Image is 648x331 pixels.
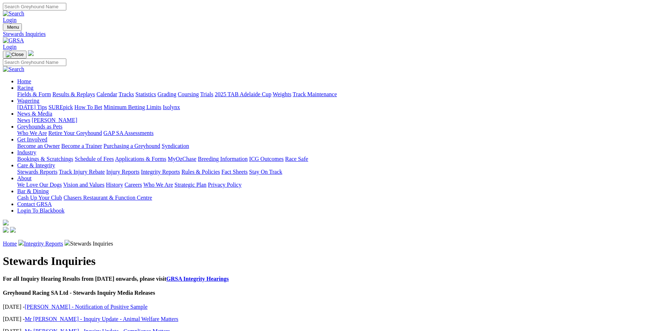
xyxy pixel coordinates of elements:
[17,111,52,117] a: News & Media
[221,169,248,175] a: Fact Sheets
[63,182,104,188] a: Vision and Values
[3,51,27,59] button: Toggle navigation
[181,169,220,175] a: Rules & Policies
[17,182,62,188] a: We Love Our Dogs
[18,240,24,246] img: chevron-right.svg
[200,91,213,97] a: Trials
[3,44,16,50] a: Login
[17,98,39,104] a: Wagering
[17,195,645,201] div: Bar & Dining
[96,91,117,97] a: Calendar
[3,31,645,37] a: Stewards Inquiries
[198,156,248,162] a: Breeding Information
[7,24,19,30] span: Menu
[104,104,161,110] a: Minimum Betting Limits
[115,156,166,162] a: Applications & Forms
[17,91,645,98] div: Racing
[17,130,645,136] div: Greyhounds as Pets
[273,91,291,97] a: Weights
[17,195,62,201] a: Cash Up Your Club
[285,156,308,162] a: Race Safe
[158,91,176,97] a: Grading
[17,104,645,111] div: Wagering
[10,227,16,233] img: twitter.svg
[17,136,47,143] a: Get Involved
[3,227,9,233] img: facebook.svg
[17,149,36,155] a: Industry
[17,182,645,188] div: About
[166,276,229,282] a: GRSA Integrity Hearings
[17,208,65,214] a: Login To Blackbook
[75,104,103,110] a: How To Bet
[17,117,645,123] div: News & Media
[3,276,229,282] b: For all Inquiry Hearing Results from [DATE] onwards, please visit
[3,241,17,247] a: Home
[17,201,52,207] a: Contact GRSA
[3,220,9,225] img: logo-grsa-white.png
[178,91,199,97] a: Coursing
[3,17,16,23] a: Login
[143,182,173,188] a: Who We Are
[175,182,206,188] a: Strategic Plan
[104,143,160,149] a: Purchasing a Greyhound
[63,195,152,201] a: Chasers Restaurant & Function Centre
[162,143,189,149] a: Syndication
[75,156,114,162] a: Schedule of Fees
[124,182,142,188] a: Careers
[28,50,34,56] img: logo-grsa-white.png
[17,169,57,175] a: Stewards Reports
[48,130,102,136] a: Retire Your Greyhound
[17,85,33,91] a: Racing
[3,37,24,44] img: GRSA
[208,182,242,188] a: Privacy Policy
[135,91,156,97] a: Statistics
[25,316,178,322] a: Mr [PERSON_NAME] - Inquiry Update - Animal Welfare Matters
[17,130,47,136] a: Who We Are
[65,240,70,246] img: chevron-right.svg
[106,169,139,175] a: Injury Reports
[3,66,24,73] img: Search
[32,117,77,123] a: [PERSON_NAME]
[106,182,123,188] a: History
[17,78,31,84] a: Home
[3,304,645,310] p: [DATE] -
[3,290,645,296] h4: Greyhound Racing SA Ltd - Stewards Inquiry Media Releases
[168,156,196,162] a: MyOzChase
[52,91,95,97] a: Results & Replays
[3,59,66,66] input: Search
[17,188,49,194] a: Bar & Dining
[48,104,73,110] a: SUREpick
[141,169,180,175] a: Integrity Reports
[17,117,30,123] a: News
[293,91,337,97] a: Track Maintenance
[17,162,55,168] a: Care & Integrity
[3,23,22,31] button: Toggle navigation
[249,156,283,162] a: ICG Outcomes
[3,316,645,322] p: [DATE] -
[249,169,282,175] a: Stay On Track
[6,52,24,57] img: Close
[17,91,51,97] a: Fields & Form
[215,91,271,97] a: 2025 TAB Adelaide Cup
[104,130,154,136] a: GAP SA Assessments
[3,240,645,247] p: Stewards Inquiries
[25,304,148,310] a: [PERSON_NAME] - Notification of Positive Sample
[17,156,645,162] div: Industry
[24,241,63,247] a: Integrity Reports
[59,169,105,175] a: Track Injury Rebate
[17,123,62,130] a: Greyhounds as Pets
[61,143,102,149] a: Become a Trainer
[3,255,645,268] h1: Stewards Inquiries
[17,143,645,149] div: Get Involved
[3,3,66,10] input: Search
[3,10,24,17] img: Search
[119,91,134,97] a: Tracks
[17,104,47,110] a: [DATE] Tips
[17,143,60,149] a: Become an Owner
[17,169,645,175] div: Care & Integrity
[163,104,180,110] a: Isolynx
[17,156,73,162] a: Bookings & Scratchings
[17,175,32,181] a: About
